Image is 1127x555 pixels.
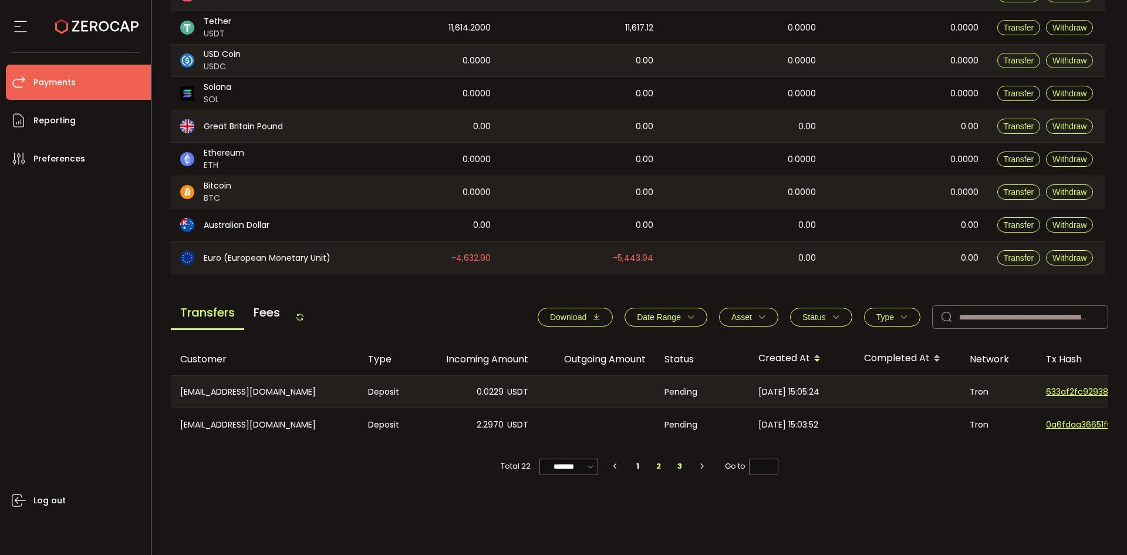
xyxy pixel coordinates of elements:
span: [DATE] 15:03:52 [758,418,818,432]
span: Tether [204,15,231,28]
li: 3 [669,458,690,475]
img: usdc_portfolio.svg [180,53,194,68]
div: Customer [171,352,359,366]
div: Tron [960,408,1037,441]
span: 0.00 [961,218,978,232]
button: Transfer [997,184,1041,200]
span: SOL [204,93,231,106]
img: eur_portfolio.svg [180,251,194,265]
span: 0.0000 [788,54,816,68]
span: 0.0000 [463,186,491,199]
span: 0.0229 [477,385,504,399]
button: Transfer [997,217,1041,233]
span: [DATE] 15:05:24 [758,385,819,399]
span: Status [802,312,826,322]
span: 0.00 [636,186,653,199]
div: Type [359,352,420,366]
div: Incoming Amount [420,352,538,366]
div: [EMAIL_ADDRESS][DOMAIN_NAME] [171,376,359,408]
span: Ethereum [204,147,244,159]
span: 0.00 [636,153,653,166]
iframe: Chat Widget [1068,499,1127,555]
span: 2.2970 [477,418,504,432]
span: BTC [204,192,231,204]
span: 0.00 [473,120,491,133]
button: Transfer [997,86,1041,101]
span: Withdraw [1052,253,1086,263]
span: Solana [204,81,231,93]
span: Euro (European Monetary Unit) [204,252,330,264]
span: Transfer [1004,220,1034,230]
div: Deposit [359,408,420,441]
span: 0.00 [636,54,653,68]
button: Withdraw [1046,86,1093,101]
span: 0.0000 [788,153,816,166]
span: Fees [244,297,289,328]
img: sol_portfolio.png [180,86,194,100]
span: Reporting [33,112,76,129]
button: Transfer [997,152,1041,167]
span: 0.0000 [950,153,978,166]
button: Withdraw [1046,20,1093,35]
span: Type [876,312,894,322]
span: 0.00 [636,218,653,232]
span: ETH [204,159,244,171]
div: Network [960,352,1037,366]
span: USDT [204,28,231,40]
span: Great Britain Pound [204,120,283,133]
div: Created At [749,349,855,369]
span: Transfer [1004,253,1034,263]
span: Payments [33,74,76,91]
span: 0.0000 [788,87,816,100]
span: 0.00 [636,87,653,100]
span: 0.0000 [788,186,816,199]
button: Withdraw [1046,184,1093,200]
button: Withdraw [1046,152,1093,167]
img: btc_portfolio.svg [180,185,194,199]
div: Outgoing Amount [538,352,655,366]
span: 0.0000 [950,21,978,35]
button: Type [864,308,920,327]
span: 0.0000 [463,87,491,100]
span: Withdraw [1052,89,1086,98]
span: 0.00 [473,218,491,232]
li: 1 [627,458,649,475]
button: Date Range [625,308,707,327]
span: Transfer [1004,187,1034,197]
span: Transfer [1004,154,1034,164]
span: Asset [731,312,752,322]
div: Deposit [359,376,420,408]
span: 0.00 [798,218,816,232]
span: Date Range [637,312,681,322]
span: Transfer [1004,122,1034,131]
span: Withdraw [1052,220,1086,230]
button: Withdraw [1046,119,1093,134]
span: Withdraw [1052,23,1086,32]
span: 0.0000 [788,21,816,35]
button: Download [538,308,613,327]
span: 0.00 [798,120,816,133]
span: Australian Dollar [204,219,269,231]
div: Tron [960,376,1037,408]
button: Transfer [997,20,1041,35]
span: -5,443.94 [613,251,653,265]
button: Asset [719,308,778,327]
div: Status [655,352,749,366]
span: Withdraw [1052,56,1086,65]
span: Download [550,312,586,322]
span: -4,632.90 [451,251,491,265]
img: usdt_portfolio.svg [180,21,194,35]
button: Transfer [997,119,1041,134]
span: USDC [204,60,241,73]
span: Transfers [171,297,244,330]
button: Withdraw [1046,250,1093,265]
span: 0.0000 [950,87,978,100]
button: Withdraw [1046,53,1093,68]
span: 0.00 [961,120,978,133]
button: Transfer [997,53,1041,68]
span: 0.0000 [950,54,978,68]
img: aud_portfolio.svg [180,218,194,232]
span: 0.00 [798,251,816,265]
span: Withdraw [1052,122,1086,131]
